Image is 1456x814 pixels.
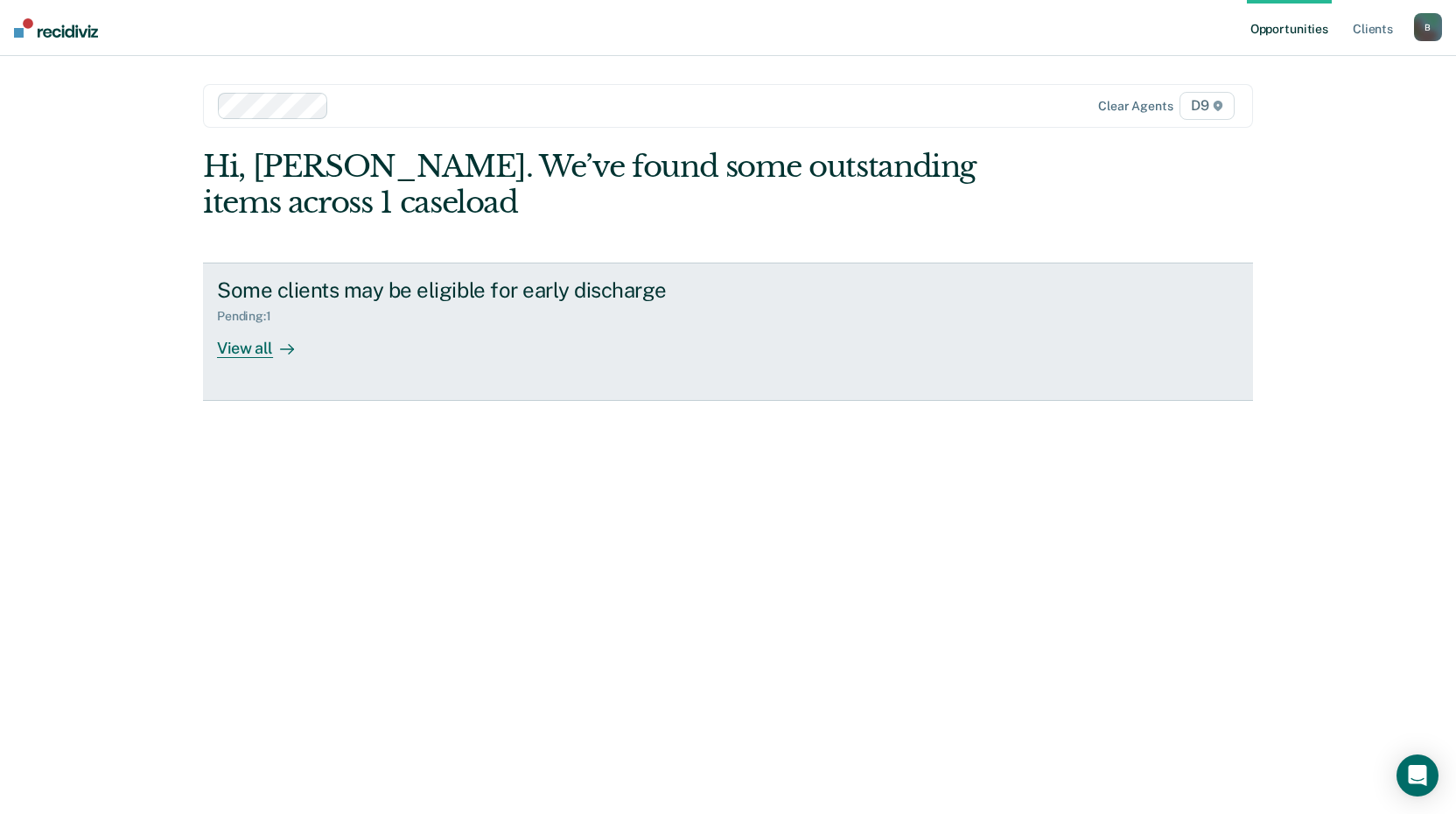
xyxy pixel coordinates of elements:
[1179,92,1235,120] span: D9
[1098,99,1172,114] div: Clear agents
[217,277,831,303] div: Some clients may be eligible for early discharge
[217,324,315,358] div: View all
[217,309,285,324] div: Pending : 1
[1396,754,1438,796] div: Open Intercom Messenger
[203,263,1253,401] a: Some clients may be eligible for early dischargePending:1View all
[1414,13,1442,41] button: B
[14,18,98,38] img: Recidiviz
[203,149,1043,221] div: Hi, [PERSON_NAME]. We’ve found some outstanding items across 1 caseload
